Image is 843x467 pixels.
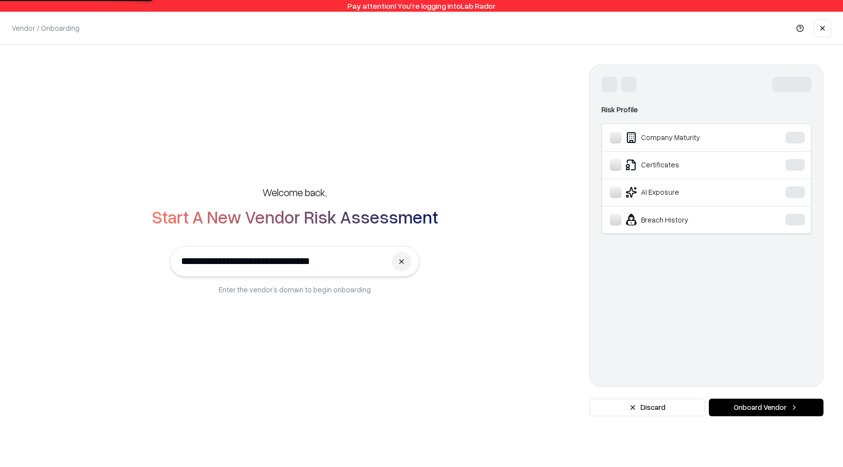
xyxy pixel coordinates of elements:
[589,399,705,416] button: Discard
[610,132,756,143] div: Company Maturity
[610,159,756,171] div: Certificates
[610,186,756,198] div: AI Exposure
[12,23,80,33] p: Vendor / Onboarding
[709,399,823,416] button: Onboard Vendor
[219,284,371,295] p: Enter the vendor’s domain to begin onboarding
[152,207,438,226] h2: Start A New Vendor Risk Assessment
[610,214,756,225] div: Breach History
[602,104,811,116] div: Risk Profile
[262,185,327,199] h5: Welcome back,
